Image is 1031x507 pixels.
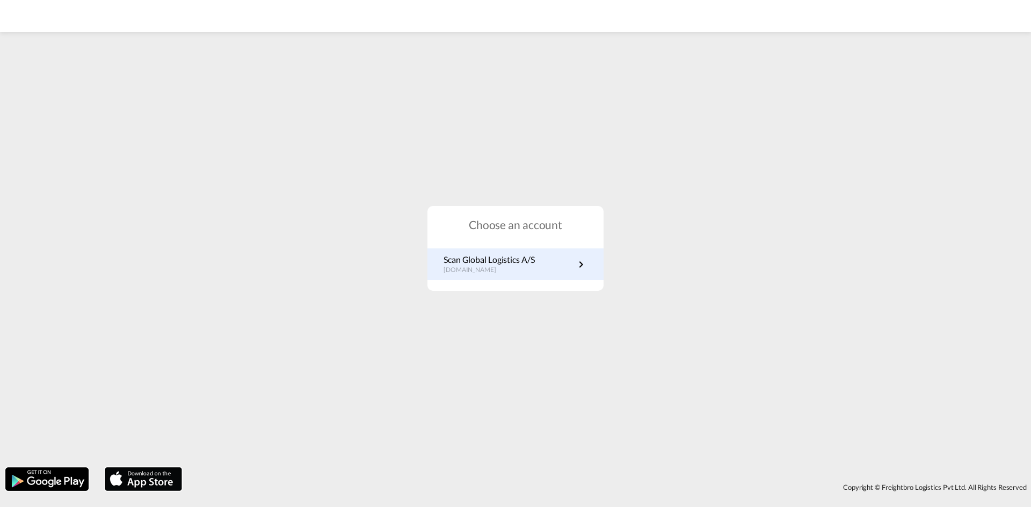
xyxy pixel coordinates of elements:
[187,478,1031,496] div: Copyright © Freightbro Logistics Pvt Ltd. All Rights Reserved
[104,466,183,492] img: apple.png
[4,466,90,492] img: google.png
[444,254,587,275] a: Scan Global Logistics A/S[DOMAIN_NAME]
[427,217,604,232] h1: Choose an account
[575,258,587,271] md-icon: icon-chevron-right
[444,266,535,275] p: [DOMAIN_NAME]
[444,254,535,266] p: Scan Global Logistics A/S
